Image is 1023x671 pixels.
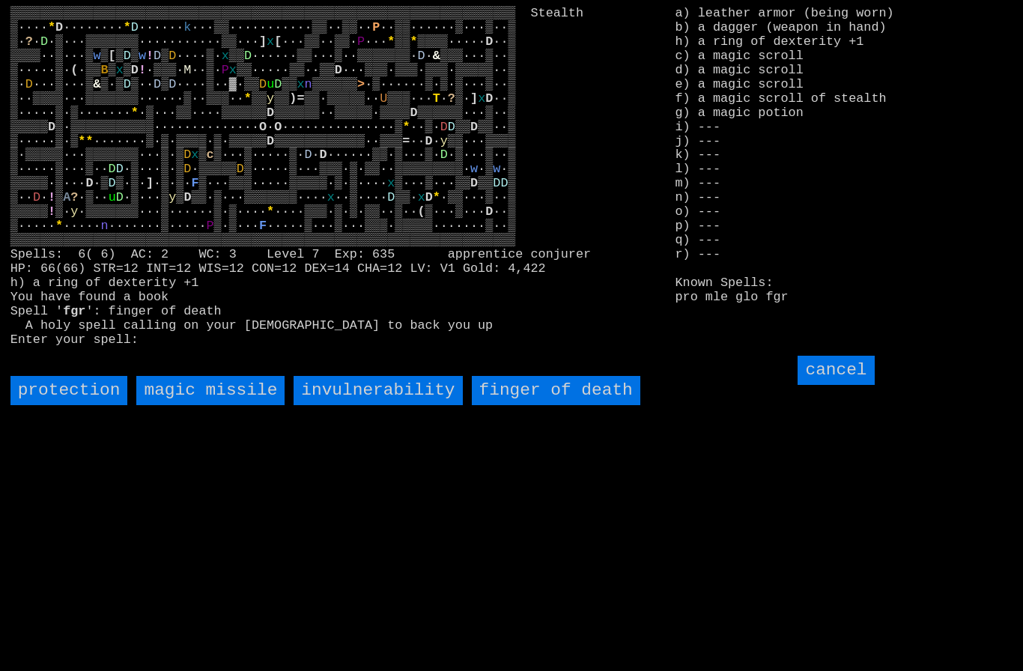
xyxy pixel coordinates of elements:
font: D [154,49,161,63]
font: x [222,49,229,63]
font: F [259,219,267,233]
font: ) [289,91,297,106]
font: D [154,77,161,91]
font: P [207,219,214,233]
font: D [500,176,508,190]
font: D [116,190,124,204]
font: c [207,148,214,162]
font: x [387,176,395,190]
font: y [169,190,176,204]
font: ? [448,91,455,106]
font: D [237,162,244,176]
stats: a) leather armor (being worn) b) a dagger (weapon in hand) h) a ring of dexterity +1 c) a magic s... [676,7,1013,208]
font: ( [70,63,78,77]
font: D [48,120,55,134]
font: D [387,190,395,204]
font: y [440,134,448,148]
font: D [493,176,500,190]
font: D [410,106,417,120]
font: D [109,176,116,190]
font: D [33,190,40,204]
font: D [183,148,191,162]
font: D [259,77,267,91]
input: finger of death [472,376,640,405]
font: w [493,162,500,176]
font: n [305,77,312,91]
font: D [267,106,274,120]
font: D [183,162,191,176]
input: invulnerability [294,376,462,405]
font: x [297,77,304,91]
font: T [433,91,440,106]
font: D [418,49,425,63]
font: D [448,120,455,134]
font: ! [48,204,55,219]
font: D [470,120,478,134]
font: ! [146,49,154,63]
font: D [274,77,282,91]
font: D [131,63,139,77]
font: y [267,91,274,106]
font: D [169,77,176,91]
input: protection [10,376,128,405]
b: fgr [63,304,85,318]
font: x [191,148,198,162]
font: D [440,148,448,162]
font: D [169,49,176,63]
font: D [25,77,33,91]
font: x [418,190,425,204]
font: ? [25,34,33,49]
font: D [124,77,131,91]
font: ] [146,176,154,190]
font: D [267,134,274,148]
font: ! [139,63,146,77]
font: O [259,120,267,134]
font: D [124,49,131,63]
font: D [470,176,478,190]
font: D [440,120,448,134]
font: = [297,91,304,106]
font: P [222,63,229,77]
font: D [425,190,433,204]
font: u [109,190,116,204]
font: F [191,176,198,190]
font: x [267,34,274,49]
font: x [229,63,237,77]
font: D [485,204,493,219]
font: > [357,77,365,91]
font: ] [470,91,478,106]
font: x [478,91,485,106]
font: w [470,162,478,176]
font: ] [259,34,267,49]
larn: ▒▒▒▒▒▒▒▒▒▒▒▒▒▒▒▒▒▒▒▒▒▒▒▒▒▒▒▒▒▒▒▒▒▒▒▒▒▒▒▒▒▒▒▒▒▒▒▒▒▒▒▒▒▒▒▒▒▒▒▒▒▒▒▒▒▒▒ Stealth ▒···· ········ ······... [10,7,655,342]
font: A [63,190,70,204]
font: [ [274,34,282,49]
font: ! [48,190,55,204]
font: D [425,134,433,148]
font: x [116,63,124,77]
font: u [267,77,274,91]
font: [ [109,49,116,63]
font: w [93,49,100,63]
font: D [85,176,93,190]
font: D [109,162,116,176]
font: D [335,63,342,77]
font: D [131,20,139,34]
font: U [380,91,387,106]
font: k [183,20,191,34]
font: P [357,34,365,49]
font: D [55,20,63,34]
font: & [433,49,440,63]
font: M [183,63,191,77]
font: w [139,49,146,63]
font: ? [70,190,78,204]
font: D [183,190,191,204]
font: D [116,162,124,176]
font: B [101,63,109,77]
input: magic missile [136,376,285,405]
font: D [320,148,327,162]
font: D [40,34,48,49]
font: D [485,91,493,106]
font: D [304,148,312,162]
font: D [485,34,493,49]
